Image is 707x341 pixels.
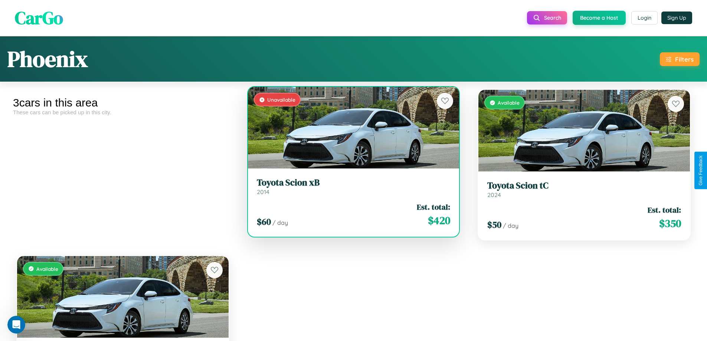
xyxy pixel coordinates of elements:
[648,204,681,215] span: Est. total:
[272,219,288,226] span: / day
[675,55,694,63] div: Filters
[487,180,681,199] a: Toyota Scion tC2024
[544,14,561,21] span: Search
[7,44,88,74] h1: Phoenix
[428,213,450,228] span: $ 420
[257,177,451,196] a: Toyota Scion xB2014
[487,219,501,231] span: $ 50
[267,96,295,103] span: Unavailable
[257,188,269,196] span: 2014
[36,266,58,272] span: Available
[487,191,501,199] span: 2024
[7,316,25,334] iframe: Intercom live chat
[659,216,681,231] span: $ 350
[487,180,681,191] h3: Toyota Scion tC
[15,6,63,30] span: CarGo
[13,109,233,115] div: These cars can be picked up in this city.
[573,11,626,25] button: Become a Host
[257,177,451,188] h3: Toyota Scion xB
[498,99,520,106] span: Available
[631,11,658,24] button: Login
[503,222,518,229] span: / day
[13,96,233,109] div: 3 cars in this area
[660,52,700,66] button: Filters
[661,12,692,24] button: Sign Up
[257,216,271,228] span: $ 60
[698,155,703,186] div: Give Feedback
[417,201,450,212] span: Est. total:
[527,11,567,24] button: Search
